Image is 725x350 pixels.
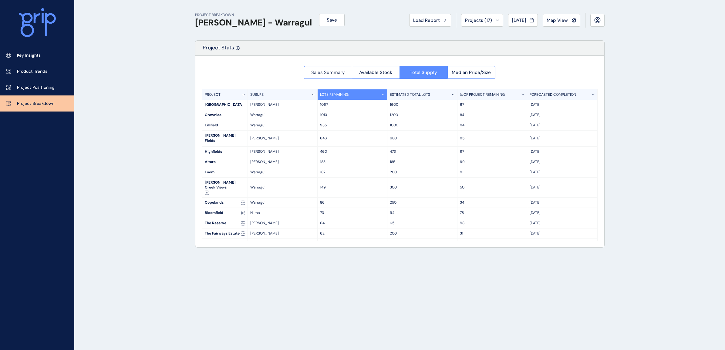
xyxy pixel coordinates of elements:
p: 34 [460,200,524,205]
button: Map View [543,14,580,27]
p: 473 [390,149,454,154]
p: 64 [320,221,385,226]
p: % OF PROJECT REMAINING [460,92,505,97]
p: 84 [460,112,524,118]
p: [DATE] [530,210,595,215]
p: 1200 [390,112,454,118]
p: [DATE] [530,170,595,175]
p: 97 [460,149,524,154]
div: Copelands [202,198,248,208]
p: ESTIMATED TOTAL LOTS [390,92,430,97]
span: [DATE] [512,17,526,23]
p: Warragul [250,112,315,118]
p: 78 [460,210,524,215]
button: Load Report [409,14,451,27]
p: 99 [460,159,524,165]
button: Projects (17) [461,14,503,27]
p: [PERSON_NAME] [250,221,315,226]
div: [PERSON_NAME] Creek Views [202,178,248,198]
p: PROJECT BREAKDOWN [195,12,312,18]
p: 646 [320,136,385,141]
p: [DATE] [530,185,595,190]
p: 680 [390,136,454,141]
p: Warragul [250,123,315,128]
p: Project Positioning [17,85,55,91]
p: 67 [460,102,524,107]
span: Available Stock [359,69,392,75]
div: Emberwood [202,239,248,249]
p: Project Stats [203,44,234,55]
p: [DATE] [530,149,595,154]
p: 62 [320,231,385,236]
p: 73 [320,210,385,215]
p: 250 [390,200,454,205]
p: 200 [390,231,454,236]
h1: [PERSON_NAME] - Warragul [195,18,312,28]
p: [DATE] [530,123,595,128]
p: [PERSON_NAME] [250,159,315,165]
div: Loom [202,167,248,177]
p: Warragul [250,170,315,175]
p: [DATE] [530,112,595,118]
span: Save [327,17,337,23]
div: Altura [202,157,248,167]
p: 98 [460,221,524,226]
span: Map View [547,17,568,23]
p: 300 [390,185,454,190]
p: 95 [460,136,524,141]
p: 86 [320,200,385,205]
span: Sales Summary [311,69,345,75]
div: Lillifield [202,120,248,130]
span: Median Price/Size [452,69,491,75]
div: The Reserve [202,218,248,228]
p: 1067 [320,102,385,107]
p: [PERSON_NAME] [250,136,315,141]
p: 50 [460,185,524,190]
p: 935 [320,123,385,128]
div: Bloomfield [202,208,248,218]
p: PROJECT [205,92,221,97]
p: 65 [390,221,454,226]
div: [GEOGRAPHIC_DATA] [202,100,248,110]
button: Median Price/Size [447,66,496,79]
p: 183 [320,159,385,165]
p: Project Breakdown [17,101,54,107]
p: [PERSON_NAME] [250,102,315,107]
button: Save [319,14,345,26]
span: Total Supply [410,69,437,75]
div: Highfields [202,147,248,157]
button: Sales Summary [304,66,352,79]
p: Warragul [250,200,315,205]
p: 149 [320,185,385,190]
p: 91 [460,170,524,175]
p: LOTS REMAINING [320,92,349,97]
div: Crownlea [202,110,248,120]
p: [PERSON_NAME] [250,231,315,236]
p: 1013 [320,112,385,118]
p: [DATE] [530,159,595,165]
p: [DATE] [530,102,595,107]
p: [DATE] [530,231,595,236]
button: [DATE] [508,14,538,27]
p: 1600 [390,102,454,107]
p: 200 [390,170,454,175]
p: [DATE] [530,136,595,141]
button: Total Supply [400,66,447,79]
p: Nilma [250,210,315,215]
p: SUBURB [250,92,264,97]
p: 1000 [390,123,454,128]
p: Product Trends [17,68,47,75]
p: 182 [320,170,385,175]
p: [DATE] [530,221,595,226]
p: [PERSON_NAME] [250,149,315,154]
span: Projects ( 17 ) [465,17,492,23]
p: Warragul [250,185,315,190]
p: 185 [390,159,454,165]
p: [DATE] [530,200,595,205]
p: 94 [390,210,454,215]
span: Load Report [413,17,440,23]
button: Available Stock [352,66,400,79]
p: FORECASTED COMPLETION [530,92,576,97]
p: 460 [320,149,385,154]
p: 94 [460,123,524,128]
